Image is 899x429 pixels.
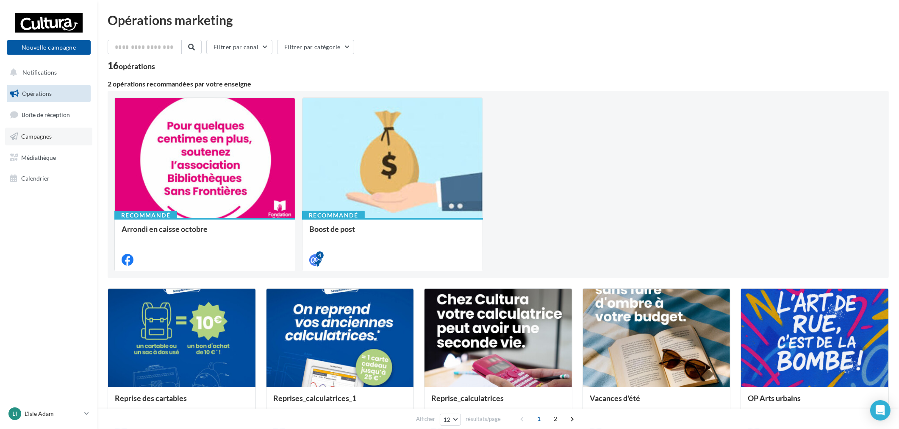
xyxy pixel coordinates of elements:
span: Afficher [416,415,435,423]
span: Médiathèque [21,153,56,161]
p: L'Isle Adam [25,409,81,418]
div: 4 [316,251,324,259]
div: 16 [108,61,155,70]
span: Calendrier [21,175,50,182]
button: 12 [440,414,461,426]
span: Boîte de réception [22,111,70,118]
div: OP Arts urbains [748,394,882,411]
a: Médiathèque [5,149,92,167]
div: Vacances d'été [590,394,724,411]
div: Reprise_calculatrices [431,394,565,411]
div: Open Intercom Messenger [870,400,891,421]
span: 12 [444,416,451,423]
span: Notifications [22,69,57,76]
a: LI L'Isle Adam [7,406,91,422]
div: Opérations marketing [108,14,889,26]
span: LI [13,409,17,418]
span: Opérations [22,90,52,97]
span: Campagnes [21,133,52,140]
span: 2 [549,412,562,426]
div: Recommandé [302,211,365,220]
div: 2 opérations recommandées par votre enseigne [108,81,889,87]
a: Opérations [5,85,92,103]
div: Boost de post [309,225,476,242]
div: Reprises_calculatrices_1 [273,394,407,411]
span: résultats/page [466,415,501,423]
button: Notifications [5,64,89,81]
div: Reprise des cartables [115,394,249,411]
button: Filtrer par canal [206,40,272,54]
button: Nouvelle campagne [7,40,91,55]
a: Campagnes [5,128,92,145]
div: Recommandé [114,211,177,220]
div: Arrondi en caisse octobre [122,225,288,242]
a: Boîte de réception [5,106,92,124]
button: Filtrer par catégorie [277,40,354,54]
span: 1 [532,412,546,426]
div: opérations [119,62,155,70]
a: Calendrier [5,170,92,187]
